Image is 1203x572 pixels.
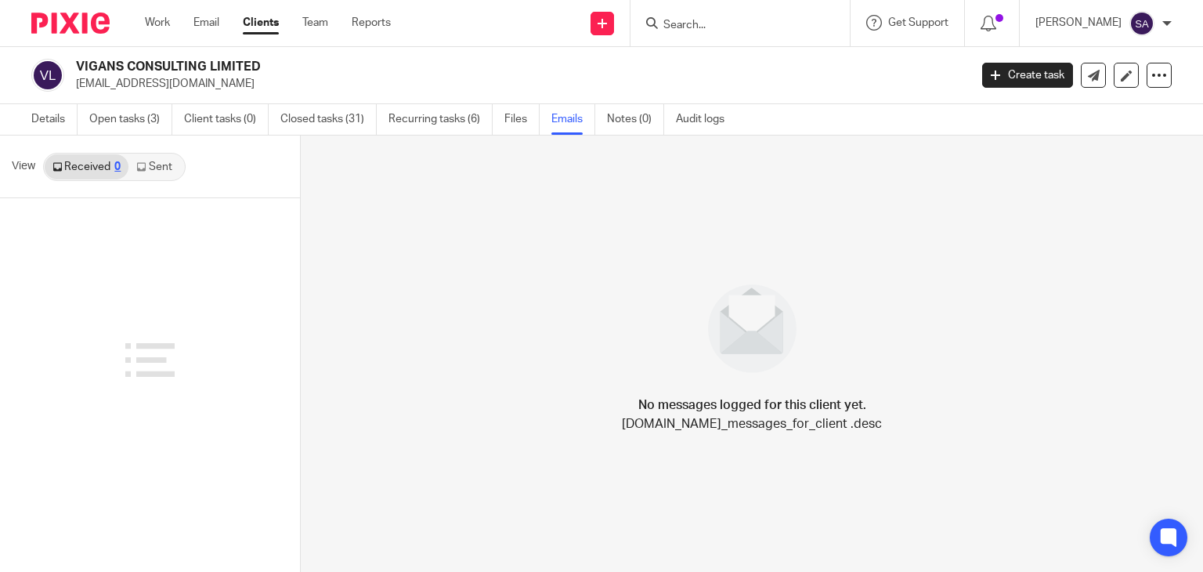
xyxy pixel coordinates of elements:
a: Emails [551,104,595,135]
a: Sent [128,154,183,179]
a: Client tasks (0) [184,104,269,135]
a: Files [504,104,540,135]
p: [PERSON_NAME] [1035,15,1122,31]
div: 0 [114,161,121,172]
h4: No messages logged for this client yet. [638,396,866,415]
img: image [698,274,807,383]
p: [EMAIL_ADDRESS][DOMAIN_NAME] [76,76,959,92]
span: Get Support [888,17,948,28]
a: Open tasks (3) [89,104,172,135]
a: Work [145,15,170,31]
img: Pixie [31,13,110,34]
a: Closed tasks (31) [280,104,377,135]
a: Reports [352,15,391,31]
a: Audit logs [676,104,736,135]
a: Create task [982,63,1073,88]
h2: VIGANS CONSULTING LIMITED [76,59,782,75]
img: svg%3E [1129,11,1154,36]
a: Recurring tasks (6) [388,104,493,135]
input: Search [662,19,803,33]
a: Notes (0) [607,104,664,135]
a: Received0 [45,154,128,179]
a: Email [193,15,219,31]
a: Clients [243,15,279,31]
a: Team [302,15,328,31]
p: [DOMAIN_NAME]_messages_for_client .desc [622,415,882,433]
a: Details [31,104,78,135]
span: View [12,158,35,175]
img: svg%3E [31,59,64,92]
